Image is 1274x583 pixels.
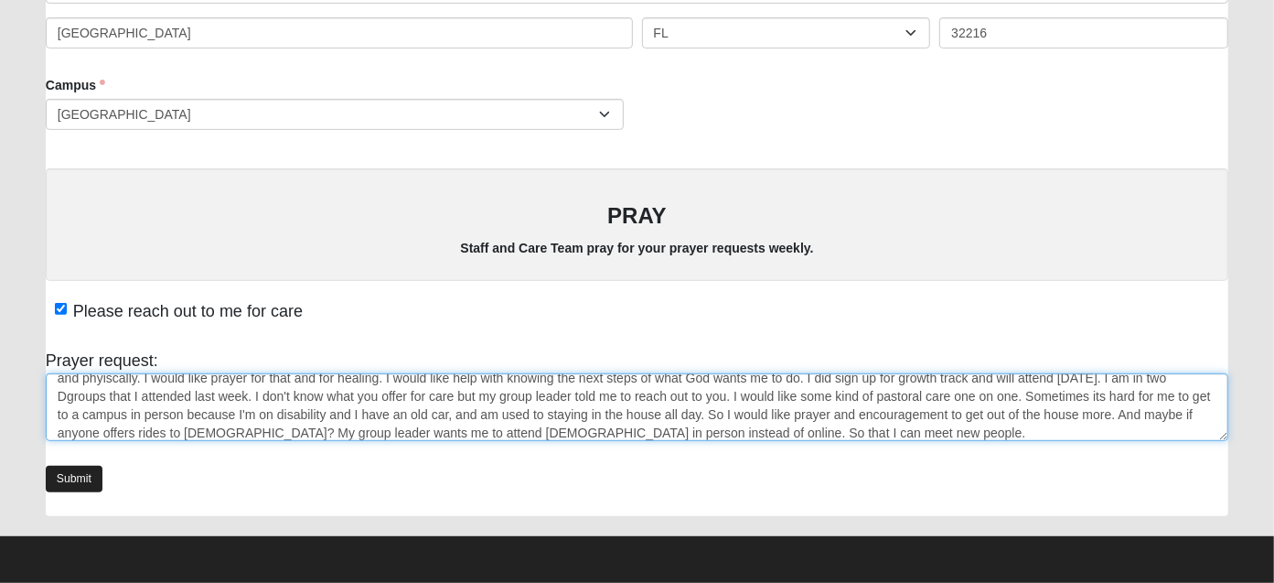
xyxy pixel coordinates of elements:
[64,203,1210,230] h3: PRAY
[73,302,303,320] span: Please reach out to me for care
[46,466,102,492] a: Submit
[64,241,1210,256] h5: Staff and Care Team pray for your prayer requests weekly.
[46,17,633,49] input: City
[55,303,67,315] input: Please reach out to me for care
[939,17,1228,49] input: Zip
[46,76,105,94] label: Campus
